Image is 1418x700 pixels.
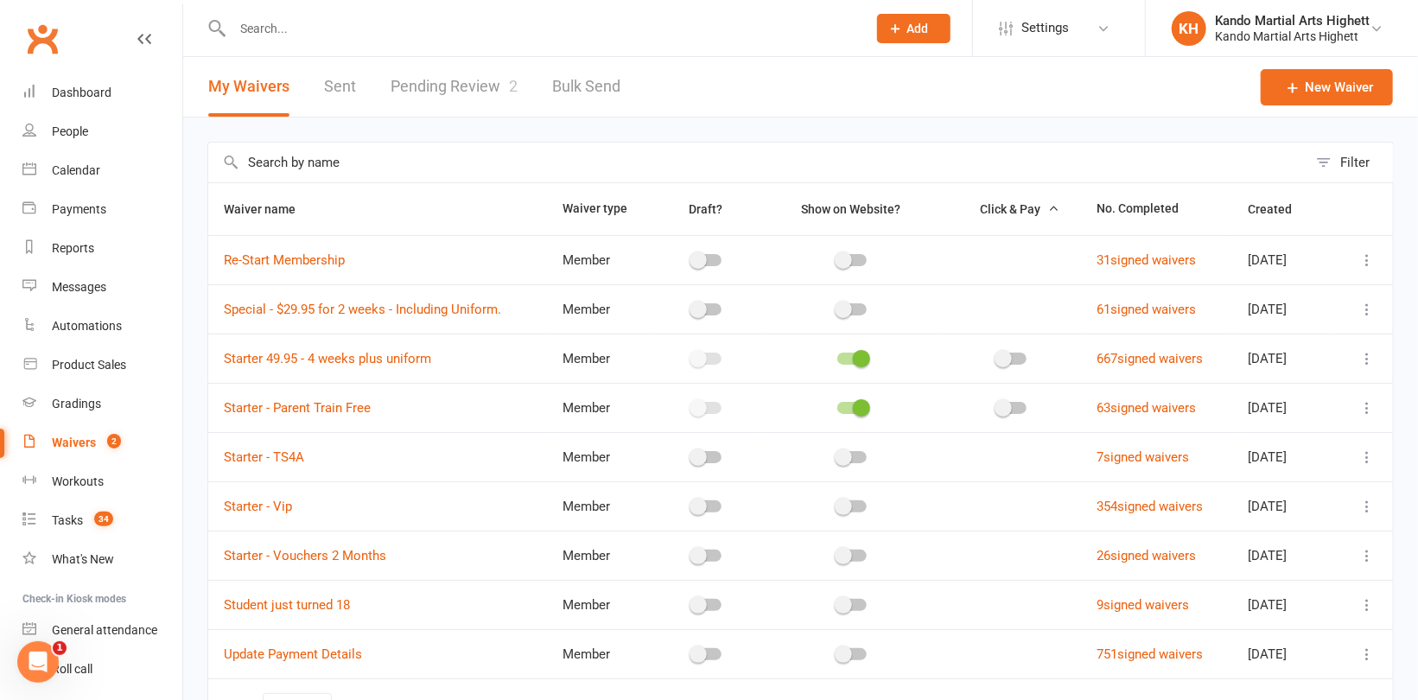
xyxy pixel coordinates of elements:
[53,641,67,655] span: 1
[22,462,182,501] a: Workouts
[52,623,157,637] div: General attendance
[224,548,386,563] a: Starter - Vouchers 2 Months
[547,183,652,235] th: Waiver type
[52,474,104,488] div: Workouts
[22,611,182,650] a: General attendance kiosk mode
[1232,531,1336,580] td: [DATE]
[208,57,289,117] button: My Waivers
[1232,383,1336,432] td: [DATE]
[964,199,1059,220] button: Click & Pay
[1232,235,1336,284] td: [DATE]
[801,202,900,216] span: Show on Website?
[1232,334,1336,383] td: [DATE]
[22,650,182,689] a: Roll call
[1232,284,1336,334] td: [DATE]
[877,14,951,43] button: Add
[17,641,59,683] iframe: Intercom live chat
[52,397,101,410] div: Gradings
[52,241,94,255] div: Reports
[227,16,855,41] input: Search...
[224,302,501,317] a: Special - $29.95 for 2 weeks - Including Uniform.
[52,163,100,177] div: Calendar
[547,284,652,334] td: Member
[224,499,292,514] a: Starter - Vip
[1261,69,1393,105] a: New Waiver
[1097,449,1190,465] a: 7signed waivers
[1215,13,1370,29] div: Kando Martial Arts Highett
[1232,629,1336,678] td: [DATE]
[785,199,919,220] button: Show on Website?
[22,501,182,540] a: Tasks 34
[673,199,741,220] button: Draft?
[324,57,356,117] a: Sent
[1097,400,1197,416] a: 63signed waivers
[22,73,182,112] a: Dashboard
[52,124,88,138] div: People
[22,268,182,307] a: Messages
[107,434,121,449] span: 2
[224,597,350,613] a: Student just turned 18
[547,235,652,284] td: Member
[1097,302,1197,317] a: 61signed waivers
[22,190,182,229] a: Payments
[1232,432,1336,481] td: [DATE]
[1097,548,1197,563] a: 26signed waivers
[208,143,1307,182] input: Search by name
[1021,9,1069,48] span: Settings
[52,358,126,372] div: Product Sales
[1097,597,1190,613] a: 9signed waivers
[689,202,722,216] span: Draft?
[52,552,114,566] div: What's New
[224,351,431,366] a: Starter 49.95 - 4 weeks plus uniform
[547,481,652,531] td: Member
[224,202,315,216] span: Waiver name
[52,280,106,294] div: Messages
[547,432,652,481] td: Member
[391,57,518,117] a: Pending Review2
[22,385,182,423] a: Gradings
[52,86,111,99] div: Dashboard
[22,112,182,151] a: People
[224,646,362,662] a: Update Payment Details
[21,17,64,60] a: Clubworx
[224,252,345,268] a: Re-Start Membership
[547,383,652,432] td: Member
[980,202,1040,216] span: Click & Pay
[52,662,92,676] div: Roll call
[22,346,182,385] a: Product Sales
[1097,646,1204,662] a: 751signed waivers
[22,423,182,462] a: Waivers 2
[1097,252,1197,268] a: 31signed waivers
[52,436,96,449] div: Waivers
[1097,499,1204,514] a: 354signed waivers
[1248,202,1311,216] span: Created
[52,202,106,216] div: Payments
[1307,143,1393,182] button: Filter
[1097,351,1204,366] a: 667signed waivers
[22,307,182,346] a: Automations
[1232,481,1336,531] td: [DATE]
[22,540,182,579] a: What's New
[52,513,83,527] div: Tasks
[1232,580,1336,629] td: [DATE]
[1215,29,1370,44] div: Kando Martial Arts Highett
[547,580,652,629] td: Member
[224,449,304,465] a: Starter - TS4A
[1172,11,1206,46] div: KH
[94,512,113,526] span: 34
[52,319,122,333] div: Automations
[1340,152,1370,173] div: Filter
[907,22,929,35] span: Add
[547,531,652,580] td: Member
[224,400,371,416] a: Starter - Parent Train Free
[509,77,518,95] span: 2
[1082,183,1233,235] th: No. Completed
[224,199,315,220] button: Waiver name
[552,57,620,117] a: Bulk Send
[1248,199,1311,220] button: Created
[547,334,652,383] td: Member
[22,151,182,190] a: Calendar
[547,629,652,678] td: Member
[22,229,182,268] a: Reports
